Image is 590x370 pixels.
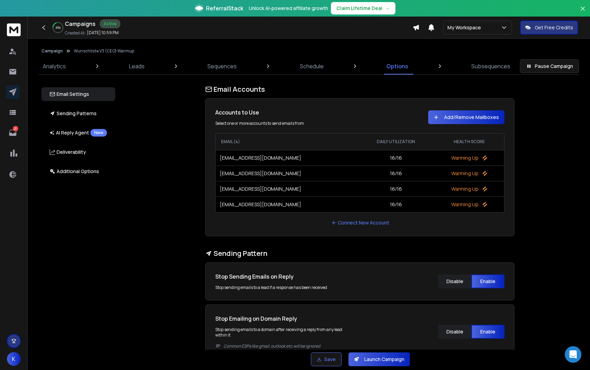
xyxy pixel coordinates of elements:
div: Active [100,19,120,28]
a: Sequences [203,58,241,74]
p: Email Settings [50,91,89,98]
button: Pause Campaign [520,59,579,73]
p: Options [386,62,408,70]
p: Subsequences [471,62,510,70]
p: My Workspace [448,24,484,31]
a: Options [382,58,412,74]
a: Schedule [296,58,328,74]
a: Subsequences [467,58,514,74]
a: Leads [125,58,149,74]
button: Campaign [41,48,63,54]
button: Get Free Credits [520,21,578,34]
button: Email Settings [41,87,115,101]
div: Open Intercom Messenger [565,346,581,363]
button: K [7,352,21,366]
p: Leads [129,62,145,70]
p: Analytics [43,62,66,70]
p: Schedule [300,62,324,70]
h1: Email Accounts [205,84,514,94]
p: Wunschliste V3 (CEO) Warmup [74,48,134,54]
p: Created At: [65,30,86,36]
button: Claim Lifetime Deal→ [331,2,395,14]
a: 21 [6,126,20,140]
a: Analytics [39,58,70,74]
h1: Campaigns [65,20,96,28]
span: → [385,5,390,12]
span: ReferralStack [206,4,243,12]
p: Unlock AI-powered affiliate growth [249,5,328,12]
p: Get Free Credits [535,24,573,31]
p: [DATE] 10:59 PM [87,30,119,36]
button: Close banner [578,4,587,21]
p: Sequences [207,62,237,70]
p: 20 % [56,26,61,30]
p: 21 [13,126,18,131]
